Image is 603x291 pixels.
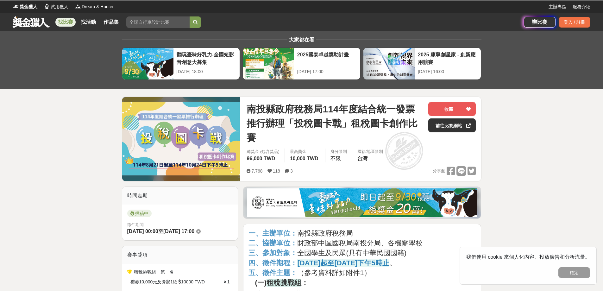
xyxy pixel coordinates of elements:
[248,269,297,277] strong: 五、徵件主題：
[20,3,37,10] span: 獎金獵人
[247,156,275,161] span: 96,000 TWD
[389,259,396,267] span: 。
[573,3,590,10] a: 服務介紹
[44,3,50,9] img: Logo
[248,239,297,247] strong: 二、協辦單位：
[127,222,144,227] span: 徵件期間
[357,149,383,155] div: 國籍/地區限制
[273,168,280,174] span: 118
[433,166,445,176] span: 分享至
[247,102,423,145] span: 南投縣政府稅務局114年度結合統一發票推行辦理「投稅圖卡戰」租稅圖卡創作比賽
[549,3,566,10] a: 主辦專區
[428,102,476,116] button: 收藏
[13,3,37,10] a: Logo獎金獵人
[287,37,316,42] span: 大家都在看
[177,68,236,75] div: [DATE] 18:00
[558,267,590,278] button: 確定
[297,259,389,267] strong: [DATE]起至[DATE]下午5時止
[255,279,267,287] strong: (一)
[297,239,423,247] span: 財政部中區國稅局南投分局、各機關學校
[297,269,371,277] span: （參考資料詳如附件1）
[134,269,174,275] span: 租稅挑戰組 第一名
[242,47,361,80] a: 2025國泰卓越獎助計畫[DATE] 17:00
[297,51,357,65] div: 2025國泰卓越獎助計畫
[524,17,556,28] a: 辦比賽
[51,3,68,10] span: 試用獵人
[181,279,193,285] span: 10000
[122,47,240,80] a: 翻玩臺味好乳力-全國短影音創意大募集[DATE] 18:00
[126,16,190,28] input: 全球自行車設計比賽
[130,279,178,285] span: 禮券10,000元及獎狀1紙
[357,156,367,161] span: 台灣
[290,156,318,161] span: 10,000 TWD
[247,188,477,217] img: 1c81a89c-c1b3-4fd6-9c6e-7d29d79abef5.jpg
[75,3,81,9] img: Logo
[251,168,262,174] span: 7,768
[290,149,320,155] span: 最高獎金
[363,47,481,80] a: 2025 康寧創星家 - 創新應用競賽[DATE] 16:00
[122,187,238,205] div: 時間走期
[248,259,297,267] strong: 四、徵件期程：
[330,149,347,155] div: 身分限制
[290,168,293,174] span: 3
[297,249,406,257] span: 全國學生及民眾(具有中華民國國籍)
[158,229,163,234] span: 至
[101,18,121,27] a: 作品集
[44,3,68,10] a: Logo試用獵人
[75,3,114,10] a: LogoDream & Hunter
[163,229,194,234] span: [DATE] 17:00
[301,279,308,287] strong: ：
[122,246,238,264] div: 賽事獎項
[297,229,353,237] span: 南投縣政府稅務局
[297,68,357,75] div: [DATE] 17:00
[559,17,590,28] div: 登入 / 註冊
[248,229,297,237] strong: 一、主辦單位：
[418,51,478,65] div: 2025 康寧創星家 - 創新應用競賽
[127,210,152,217] span: 投稿中
[267,279,301,287] strong: 租稅挑戰組
[127,229,158,234] span: [DATE] 00:00
[13,3,19,9] img: Logo
[78,18,98,27] a: 找活動
[330,156,341,161] span: 不限
[227,279,230,284] span: 1
[177,51,236,65] div: 翻玩臺味好乳力-全國短影音創意大募集
[195,279,205,285] span: TWD
[428,118,476,132] a: 前往比賽網站
[418,68,478,75] div: [DATE] 16:00
[55,18,76,27] a: 找比賽
[466,254,590,260] span: 我們使用 cookie 來個人化內容、投放廣告和分析流量。
[248,249,297,257] strong: 三、參加對象：
[122,102,241,175] img: Cover Image
[82,3,114,10] span: Dream & Hunter
[247,149,279,155] span: 總獎金 (包含獎品)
